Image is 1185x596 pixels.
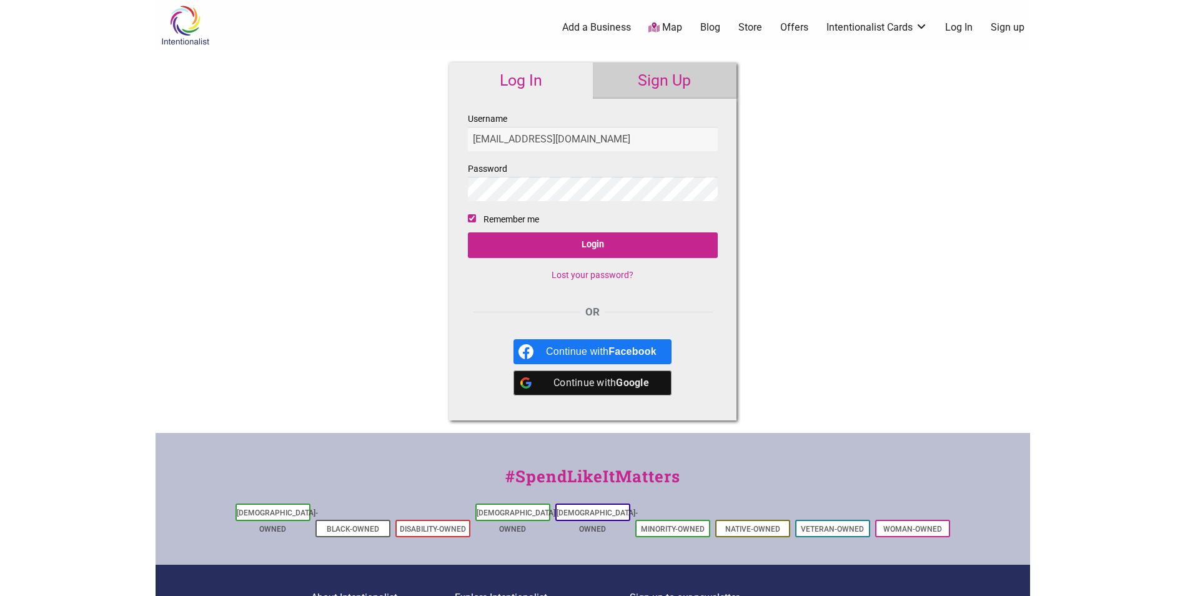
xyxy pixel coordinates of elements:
a: [DEMOGRAPHIC_DATA]-Owned [237,509,318,534]
a: Veteran-Owned [801,525,864,534]
a: Black-Owned [327,525,379,534]
div: Continue with [546,339,657,364]
a: Map [648,21,682,35]
a: Lost your password? [552,270,633,280]
input: Username [468,127,718,151]
b: Facebook [608,346,657,357]
input: Password [468,177,718,201]
div: OR [468,304,718,320]
a: Sign up [991,21,1024,34]
a: Offers [780,21,808,34]
a: Native-Owned [725,525,780,534]
label: Username [468,111,718,151]
a: Disability-Owned [400,525,466,534]
a: Sign Up [593,62,736,99]
a: Intentionalist Cards [826,21,928,34]
a: Log In [449,62,593,99]
a: [DEMOGRAPHIC_DATA]-Owned [477,509,558,534]
input: Login [468,232,718,258]
b: Google [616,377,649,389]
a: Continue with <b>Facebook</b> [513,339,672,364]
a: Blog [700,21,720,34]
a: Add a Business [562,21,631,34]
label: Remember me [483,212,539,227]
div: Continue with [546,370,657,395]
img: Intentionalist [156,5,215,46]
a: Store [738,21,762,34]
div: #SpendLikeItMatters [156,464,1030,501]
label: Password [468,161,718,201]
a: [DEMOGRAPHIC_DATA]-Owned [557,509,638,534]
a: Minority-Owned [641,525,705,534]
a: Continue with <b>Google</b> [513,370,672,395]
a: Woman-Owned [883,525,942,534]
a: Log In [945,21,973,34]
